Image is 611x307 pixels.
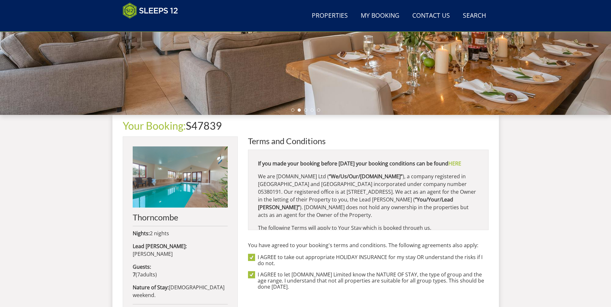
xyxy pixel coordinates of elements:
span: adult [137,271,155,278]
strong: 7 [133,271,136,278]
a: My Booking [358,9,402,23]
a: Thorncombe [133,146,228,222]
span: s [153,271,155,278]
span: [PERSON_NAME] [133,250,173,257]
h1: S47839 [123,120,489,131]
span: 7 [137,271,140,278]
h2: Thorncombe [133,213,228,222]
a: HERE [448,160,461,167]
p: [DEMOGRAPHIC_DATA] weekend. [133,284,228,299]
strong: Nature of Stay: [133,284,169,291]
p: The following Terms will apply to Your Stay which is booked through us. [258,224,479,232]
strong: Guests: [133,263,151,270]
a: Contact Us [410,9,453,23]
label: I AGREE to let [DOMAIN_NAME] Limited know the NATURE OF STAY, the type of group and the age range... [258,272,489,290]
iframe: Customer reviews powered by Trustpilot [119,23,187,28]
a: Search [460,9,489,23]
p: 2 nights [133,229,228,237]
p: We are [DOMAIN_NAME] Ltd ( ), a company registered in [GEOGRAPHIC_DATA] and [GEOGRAPHIC_DATA] inc... [258,172,479,219]
a: Your Booking: [123,119,186,132]
h2: Terms and Conditions [248,136,489,145]
strong: “You/Your/Lead [PERSON_NAME]” [258,196,453,211]
a: Properties [309,9,350,23]
p: You have agreed to your booking's terms and conditions. The following agreements also apply: [248,241,489,249]
strong: Lead [PERSON_NAME]: [133,243,187,250]
span: ( ) [133,271,157,278]
img: An image of 'Thorncombe' [133,146,228,208]
img: Sleeps 12 [123,3,178,19]
strong: If you made your booking before [DATE] your booking conditions can be found [258,160,461,167]
strong: “We/Us/Our/[DOMAIN_NAME]” [329,173,403,180]
strong: Nights: [133,230,150,237]
label: I AGREE to take out appropriate HOLIDAY INSURANCE for my stay OR understand the risks if I do not. [258,254,489,266]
